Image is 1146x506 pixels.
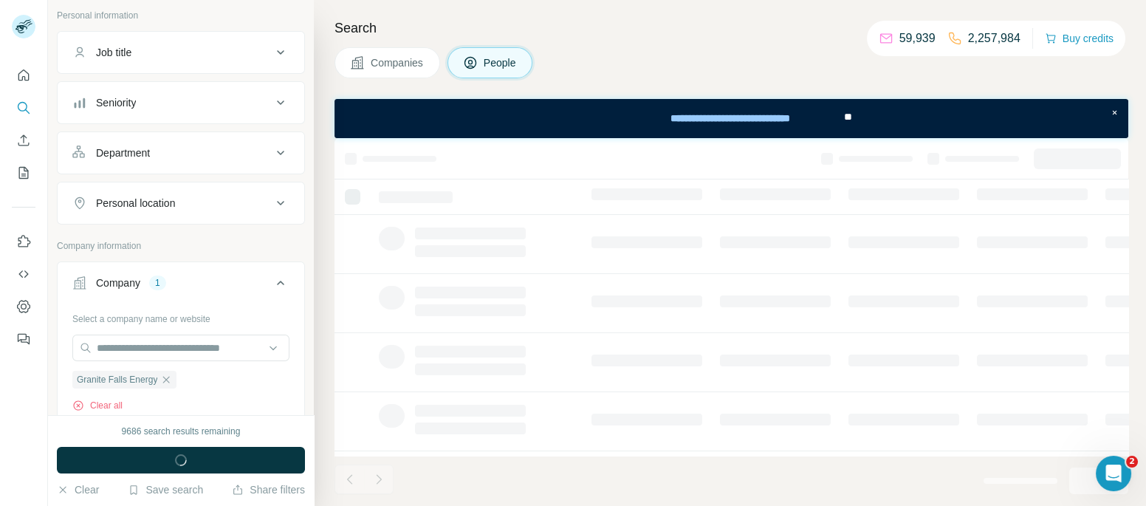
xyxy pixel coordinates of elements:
[58,265,304,307] button: Company1
[57,9,305,22] p: Personal information
[371,55,425,70] span: Companies
[1096,456,1131,491] iframe: Intercom live chat
[12,127,35,154] button: Enrich CSV
[57,482,99,497] button: Clear
[96,146,150,160] div: Department
[899,30,936,47] p: 59,939
[96,45,131,60] div: Job title
[96,95,136,110] div: Seniority
[1126,456,1138,468] span: 2
[72,307,289,326] div: Select a company name or website
[12,62,35,89] button: Quick start
[96,276,140,290] div: Company
[1045,28,1114,49] button: Buy credits
[12,228,35,255] button: Use Surfe on LinkedIn
[12,326,35,352] button: Feedback
[12,95,35,121] button: Search
[96,196,175,211] div: Personal location
[128,482,203,497] button: Save search
[334,18,1128,38] h4: Search
[58,185,304,221] button: Personal location
[334,99,1128,138] iframe: Banner
[58,135,304,171] button: Department
[232,482,305,497] button: Share filters
[484,55,518,70] span: People
[149,276,166,290] div: 1
[12,261,35,287] button: Use Surfe API
[122,425,241,438] div: 9686 search results remaining
[12,293,35,320] button: Dashboard
[58,85,304,120] button: Seniority
[58,35,304,70] button: Job title
[72,399,123,412] button: Clear all
[968,30,1020,47] p: 2,257,984
[57,239,305,253] p: Company information
[77,373,157,386] span: Granite Falls Energy
[12,160,35,186] button: My lists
